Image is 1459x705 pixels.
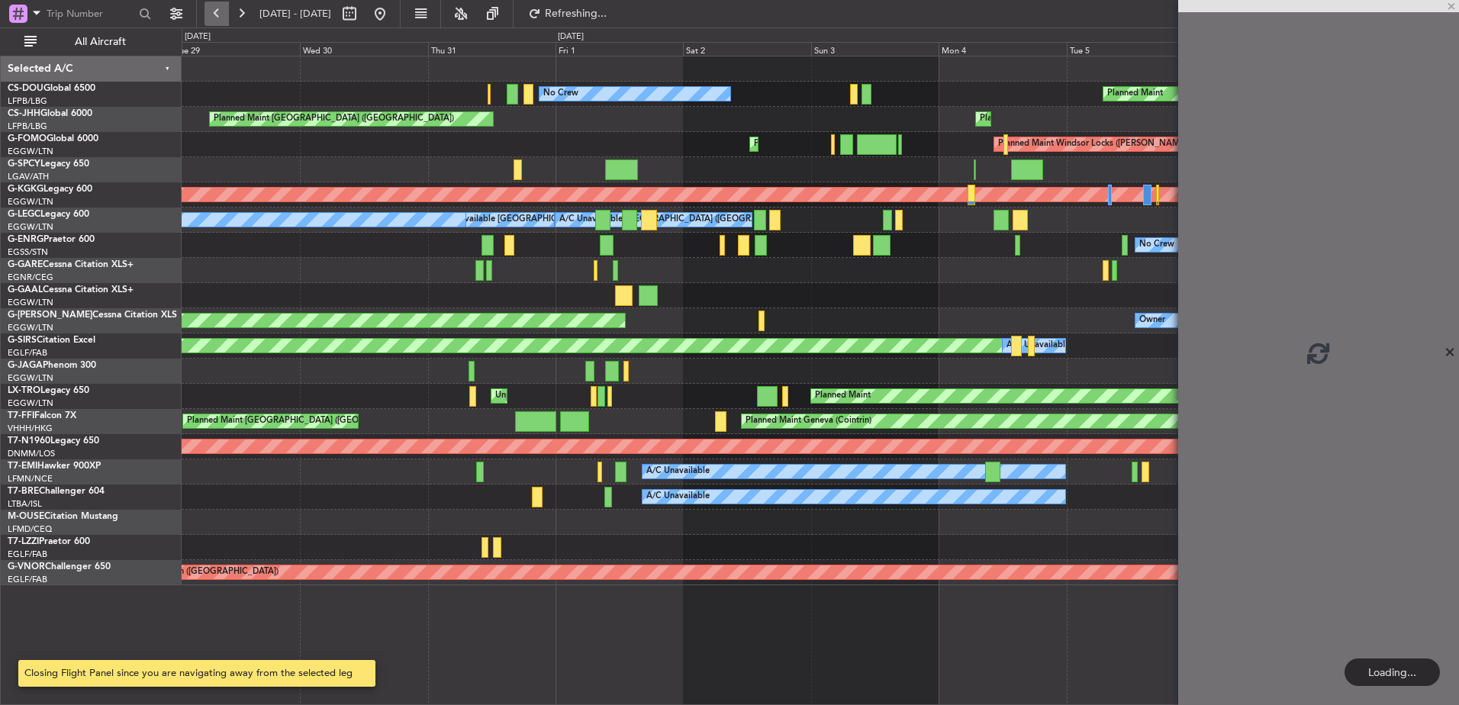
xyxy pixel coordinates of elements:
[8,462,37,471] span: T7-EMI
[8,423,53,434] a: VHHH/HKG
[8,260,43,269] span: G-GARE
[8,235,43,244] span: G-ENRG
[8,210,40,219] span: G-LEGC
[8,159,40,169] span: G-SPCY
[40,37,161,47] span: All Aircraft
[8,185,43,194] span: G-KGKG
[495,385,746,407] div: Unplanned Maint [GEOGRAPHIC_DATA] ([GEOGRAPHIC_DATA])
[8,196,53,208] a: EGGW/LTN
[8,361,96,370] a: G-JAGAPhenom 300
[96,561,279,584] div: Planned Maint London ([GEOGRAPHIC_DATA])
[185,31,211,43] div: [DATE]
[646,485,710,508] div: A/C Unavailable
[8,537,39,546] span: T7-LZZI
[8,347,47,359] a: EGLF/FAB
[1139,309,1165,332] div: Owner
[8,210,89,219] a: G-LEGCLegacy 600
[172,42,300,56] div: Tue 29
[24,666,353,681] div: Closing Flight Panel since you are navigating away from the selected leg
[8,498,42,510] a: LTBA/ISL
[8,436,99,446] a: T7-N1960Legacy 650
[646,460,710,483] div: A/C Unavailable
[8,109,92,118] a: CS-JHHGlobal 6000
[300,42,427,56] div: Wed 30
[8,512,118,521] a: M-OUSECitation Mustang
[8,322,53,333] a: EGGW/LTN
[1006,334,1070,357] div: A/C Unavailable
[8,386,40,395] span: LX-TRO
[8,512,44,521] span: M-OUSE
[8,272,53,283] a: EGNR/CEG
[8,260,134,269] a: G-GARECessna Citation XLS+
[8,386,89,395] a: LX-TROLegacy 650
[8,285,134,295] a: G-GAALCessna Citation XLS+
[8,523,52,535] a: LFMD/CEQ
[559,208,807,231] div: A/C Unavailable [GEOGRAPHIC_DATA] ([GEOGRAPHIC_DATA])
[558,31,584,43] div: [DATE]
[8,221,53,233] a: EGGW/LTN
[8,84,43,93] span: CS-DOU
[1067,42,1194,56] div: Tue 5
[8,246,48,258] a: EGSS/STN
[8,574,47,585] a: EGLF/FAB
[8,185,92,194] a: G-KGKGLegacy 600
[8,537,90,546] a: T7-LZZIPraetor 600
[8,121,47,132] a: LFPB/LBG
[8,372,53,384] a: EGGW/LTN
[8,487,39,496] span: T7-BRE
[8,109,40,118] span: CS-JHH
[8,134,98,143] a: G-FOMOGlobal 6000
[543,82,578,105] div: No Crew
[8,235,95,244] a: G-ENRGPraetor 600
[8,84,95,93] a: CS-DOUGlobal 6500
[187,410,442,433] div: Planned Maint [GEOGRAPHIC_DATA] ([GEOGRAPHIC_DATA] Intl)
[8,297,53,308] a: EGGW/LTN
[8,462,101,471] a: T7-EMIHawker 900XP
[1345,658,1440,686] div: Loading...
[998,133,1204,156] div: Planned Maint Windsor Locks ([PERSON_NAME] Intl)
[8,398,53,409] a: EGGW/LTN
[980,108,1220,130] div: Planned Maint [GEOGRAPHIC_DATA] ([GEOGRAPHIC_DATA])
[521,2,613,26] button: Refreshing...
[754,133,900,156] div: Planned Maint [GEOGRAPHIC_DATA]
[544,8,608,19] span: Refreshing...
[214,108,454,130] div: Planned Maint [GEOGRAPHIC_DATA] ([GEOGRAPHIC_DATA])
[428,42,556,56] div: Thu 31
[8,562,111,571] a: G-VNORChallenger 650
[8,436,50,446] span: T7-N1960
[8,549,47,560] a: EGLF/FAB
[8,95,47,107] a: LFPB/LBG
[8,473,53,484] a: LFMN/NCE
[8,411,76,420] a: T7-FFIFalcon 7X
[683,42,810,56] div: Sat 2
[1107,82,1163,105] div: Planned Maint
[8,487,105,496] a: T7-BREChallenger 604
[556,42,683,56] div: Fri 1
[8,361,43,370] span: G-JAGA
[1139,233,1174,256] div: No Crew
[8,311,92,320] span: G-[PERSON_NAME]
[259,7,331,21] span: [DATE] - [DATE]
[8,411,34,420] span: T7-FFI
[8,311,177,320] a: G-[PERSON_NAME]Cessna Citation XLS
[8,336,37,345] span: G-SIRS
[811,42,939,56] div: Sun 3
[8,134,47,143] span: G-FOMO
[8,562,45,571] span: G-VNOR
[815,385,871,407] div: Planned Maint
[939,42,1066,56] div: Mon 4
[8,285,43,295] span: G-GAAL
[8,336,95,345] a: G-SIRSCitation Excel
[746,410,871,433] div: Planned Maint Geneva (Cointrin)
[8,159,89,169] a: G-SPCYLegacy 650
[8,171,49,182] a: LGAV/ATH
[8,448,55,459] a: DNMM/LOS
[8,146,53,157] a: EGGW/LTN
[17,30,166,54] button: All Aircraft
[47,2,134,25] input: Trip Number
